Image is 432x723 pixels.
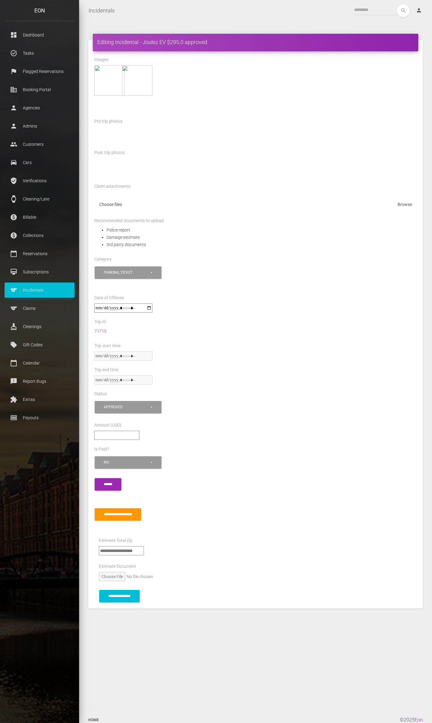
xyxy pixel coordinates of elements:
a: person Agencies [5,100,75,115]
button: search [397,5,409,17]
a: person [411,5,427,17]
label: Is Paid? [94,446,109,452]
li: Damage estimate [106,234,417,241]
label: Trip ID [94,319,106,325]
p: Calendar [9,358,70,368]
label: Post trip photos [94,150,125,156]
p: Cleaning/Late [9,194,70,204]
a: local_offer Gift Codes [5,337,75,352]
a: calendar_today Reservations [5,246,75,261]
p: Reservations [9,249,70,258]
button: parking_ticket [95,266,162,279]
p: Verifications [9,176,70,185]
a: task_alt Tasks [5,46,75,61]
a: extension Extras [5,392,75,407]
p: Collections [9,231,70,240]
a: dashboard Dashboard [5,27,75,43]
label: Images [94,57,108,63]
label: Claim attachments [94,183,130,190]
a: money Payouts [5,410,75,425]
p: Extras [9,395,70,404]
a: corporate_fare Booking Portal [5,82,75,97]
a: 71715 [94,329,106,334]
p: Tasks [9,49,70,58]
div: parking_ticket [104,270,150,275]
p: Claims [9,304,70,313]
label: Status [94,391,107,397]
div: No [104,460,150,465]
a: Incidentals [89,3,115,18]
li: 3rd party documents [106,241,417,248]
label: Category [94,256,112,262]
label: Estimate Document [99,564,136,570]
p: Cars [9,158,70,167]
label: Estimate Total ($) [99,538,132,544]
p: Customers [9,140,70,149]
a: feedback Report Bugs [5,374,75,389]
i: person [416,7,422,13]
li: Police report [106,226,417,234]
p: Agencies [9,103,70,112]
a: watch Cleaning/Late [5,191,75,207]
a: paid Collections [5,228,75,243]
p: Payouts [9,413,70,422]
a: flag Flagged Reservations [5,64,75,79]
p: Booking Portal [9,85,70,94]
h4: Editing Incidental - Joulez EV $295.0 approved [97,38,414,46]
label: Trip end time [94,367,118,373]
a: cleaning_services Cleanings [5,319,75,334]
p: Subscriptions [9,267,70,276]
a: sports Incidentals [5,283,75,298]
label: Trip start time [94,343,120,349]
p: Dashboard [9,30,70,39]
label: Pre trip photos [94,118,122,125]
label: Choose files [94,199,417,212]
a: people Customers [5,137,75,152]
p: Report Bugs [9,377,70,386]
label: Amount (USD) [94,422,121,428]
a: person Admins [5,118,75,134]
a: sports Claims [5,301,75,316]
button: No [95,456,162,469]
p: Flagged Reservations [9,67,70,76]
a: paid Billable [5,210,75,225]
label: Recommended documents to upload [94,218,164,224]
a: Eon [415,717,423,723]
p: Cleanings [9,322,70,331]
img: 2012118186-Ticket.pdf [122,65,152,96]
div: approved [104,405,150,410]
label: Date of Offense [94,295,124,301]
a: verified_user Verifications [5,173,75,188]
a: card_membership Subscriptions [5,264,75,279]
p: Gift Codes [9,340,70,349]
a: drive_eta Cars [5,155,75,170]
a: calendar_today Calendar [5,355,75,371]
p: Admins [9,122,70,131]
p: Incidentals [9,286,70,295]
p: Billable [9,213,70,222]
img: 2012118186-Receipt.pdf [94,65,125,96]
button: approved [95,401,162,413]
